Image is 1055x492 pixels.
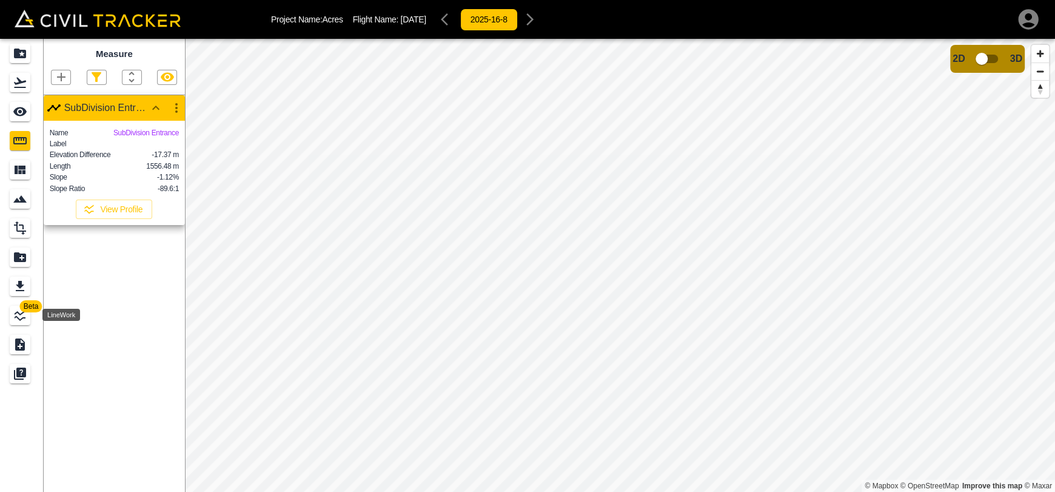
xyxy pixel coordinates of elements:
[962,482,1022,490] a: Map feedback
[42,309,80,321] div: LineWork
[1031,62,1049,80] button: Zoom out
[460,8,518,31] button: 2025-16-8
[15,10,181,27] img: Civil Tracker
[1010,53,1022,64] span: 3D
[271,15,343,24] p: Project Name: Acres
[353,15,426,24] p: Flight Name:
[185,39,1055,492] canvas: Map
[1024,482,1052,490] a: Maxar
[1031,45,1049,62] button: Zoom in
[900,482,959,490] a: OpenStreetMap
[401,15,426,24] span: [DATE]
[953,53,965,64] span: 2D
[865,482,898,490] a: Mapbox
[1031,80,1049,98] button: Reset bearing to north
